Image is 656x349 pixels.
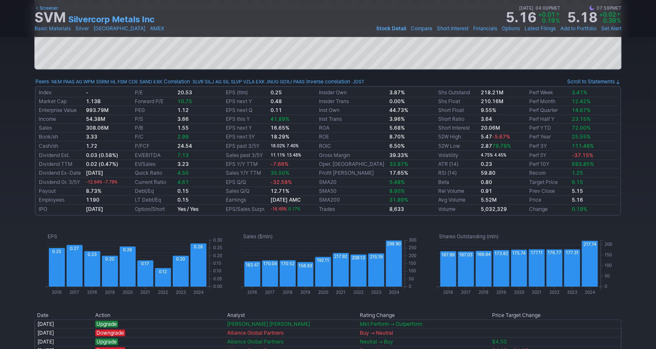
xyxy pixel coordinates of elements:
[270,188,289,194] b: 12.71%
[317,178,388,187] td: SMA20
[68,13,155,25] a: Silvercorp Metals Inc
[270,98,282,104] b: 0.48
[224,151,268,160] td: Sales past 3/5Y
[263,261,277,266] text: 170.04
[597,24,600,33] span: •
[270,170,289,176] span: 35.50%
[317,205,388,214] td: Trades
[86,107,109,113] b: 993.79M
[162,77,305,86] div: | :
[481,98,503,104] b: 210.16M
[139,77,152,86] a: SAND
[270,207,287,211] span: -16.49%
[243,233,273,240] text: Sales ($mln)
[35,307,323,311] img: nic2x2.gif
[601,24,621,33] a: Set Alert
[572,206,587,212] span: 0.19%
[118,77,127,86] a: FSM
[527,160,570,169] td: Perf 10Y
[317,160,388,169] td: Oper. [GEOGRAPHIC_DATA]
[146,24,149,33] span: •
[481,89,503,96] b: 218.21M
[409,245,416,250] text: 250
[83,77,95,86] a: WPM
[177,161,189,167] b: 3.23
[572,197,583,203] b: 5.16
[177,152,189,158] span: 7.13
[133,106,176,115] td: PEG
[527,133,570,141] td: Perf Year
[270,179,292,185] span: -32.59%
[436,187,479,196] td: Rel Volume
[104,180,118,184] span: -7.79%
[389,197,408,203] span: 31.89%
[305,77,364,86] div: | :
[387,241,401,246] text: 298.90
[389,125,405,131] b: 5.68%
[86,161,118,167] b: 0.02 (0.47%)
[86,116,105,122] b: 54.38M
[548,250,561,256] text: 176.77
[481,107,496,113] a: 9.55%
[527,88,570,97] td: Perf Week
[35,4,58,12] a: Screener
[531,250,543,255] text: 177.11
[213,245,222,250] text: 0.25
[224,97,268,106] td: EPS next Y
[177,143,192,149] b: 24.54
[213,269,221,274] text: 0.10
[133,133,176,141] td: P/C
[63,77,75,86] a: PAAS
[525,24,556,33] a: Latest Filings
[133,178,176,187] td: Current Ratio
[86,197,99,203] b: 1190
[224,169,268,178] td: Sales Y/Y TTM
[86,98,101,104] b: 1.13B
[481,170,495,176] b: 59.80
[39,188,56,194] a: Payout
[133,151,176,160] td: EV/EBITDA
[226,197,246,203] a: Earnings
[617,17,621,24] span: %
[317,196,388,205] td: SMA200
[224,141,268,151] td: EPS past 3/5Y
[519,4,560,12] span: [DATE] 04:00PM ET
[572,98,591,104] span: 12.42%
[224,187,268,196] td: Sales Q/Q
[317,124,388,133] td: ROA
[599,11,616,18] span: +0.02
[481,153,506,157] small: 4.75% 4.45%
[572,170,583,176] a: 1.25
[153,77,162,86] a: EXK
[533,4,536,12] span: •
[270,107,282,113] b: 0.11
[39,170,81,176] a: Dividend Ex-Date
[527,205,570,214] td: Change
[76,77,82,86] a: AG
[213,284,222,289] text: 0.00
[317,187,388,196] td: SMA50
[256,77,265,86] a: EXK
[481,116,492,122] a: 3.64
[502,24,520,33] a: Options
[213,237,222,242] text: 0.30
[270,153,301,157] small: 11.11% 13.48%
[481,161,492,167] b: 0.23
[439,233,498,240] text: Shares Outstanding (mln)
[436,205,479,214] td: Volume
[90,24,93,33] span: •
[438,107,464,113] a: Short Float
[35,216,323,220] img: nic2x2.gif
[527,141,570,151] td: Perf 3Y
[605,252,612,257] text: 150
[605,273,610,278] text: 50
[605,263,612,268] text: 100
[389,206,404,212] b: 8,633
[205,77,214,86] a: SILJ
[164,78,190,85] a: Correlation
[572,179,583,185] span: 6.15
[389,179,405,185] span: 5.48%
[35,78,49,85] a: Peers
[110,77,116,86] a: HL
